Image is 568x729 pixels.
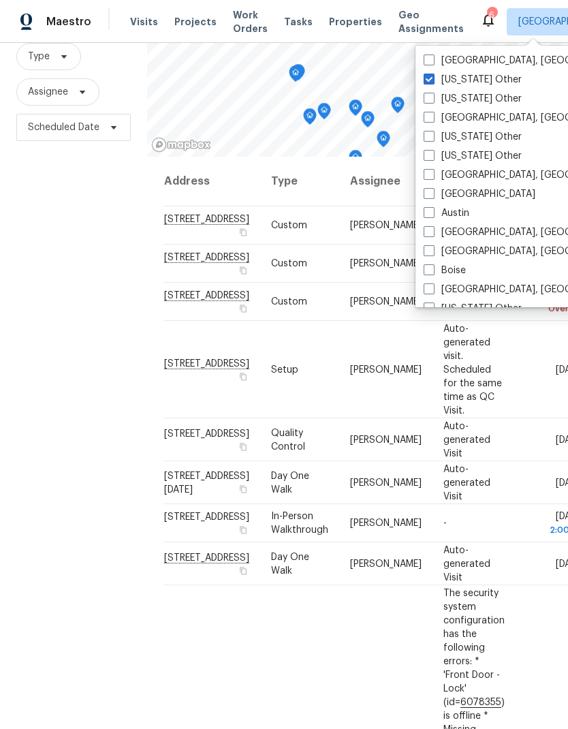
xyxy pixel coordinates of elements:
span: [PERSON_NAME] [350,478,422,487]
span: [PERSON_NAME] [350,518,422,528]
div: Map marker [391,97,405,118]
span: Custom [271,259,307,268]
button: Copy Address [237,264,249,277]
span: [PERSON_NAME] [350,364,422,374]
span: [STREET_ADDRESS][DATE] [164,471,249,494]
span: [PERSON_NAME] [350,435,422,444]
span: Setup [271,364,298,374]
span: Assignee [28,85,68,99]
span: Auto-generated Visit [443,464,490,501]
span: Maestro [46,15,91,29]
span: Projects [174,15,217,29]
a: Mapbox homepage [151,137,211,153]
span: Day One Walk [271,552,309,575]
th: Address [163,157,260,206]
div: Map marker [303,108,317,129]
span: Custom [271,221,307,230]
button: Copy Address [237,564,249,576]
div: Map marker [317,103,331,124]
label: [GEOGRAPHIC_DATA] [424,187,535,201]
label: Austin [424,206,469,220]
span: Type [28,50,50,63]
span: Work Orders [233,8,268,35]
label: [US_STATE] Other [424,130,522,144]
div: Map marker [291,64,305,85]
button: Copy Address [237,524,249,536]
label: [US_STATE] Other [424,302,522,315]
button: Copy Address [237,440,249,452]
span: Properties [329,15,382,29]
span: Auto-generated Visit [443,545,490,582]
span: Tasks [284,17,313,27]
label: Boise [424,264,466,277]
span: [STREET_ADDRESS] [164,512,249,522]
span: Quality Control [271,428,305,451]
div: Map marker [377,131,390,152]
div: Map marker [349,150,362,171]
div: Map marker [289,65,302,87]
span: - [443,518,447,528]
span: In-Person Walkthrough [271,512,328,535]
button: Copy Address [237,482,249,495]
label: [US_STATE] Other [424,73,522,87]
span: Day One Walk [271,471,309,494]
div: Map marker [349,99,362,121]
span: Visits [130,15,158,29]
label: [US_STATE] Other [424,149,522,163]
span: Auto-generated Visit [443,421,490,458]
th: Assignee [339,157,432,206]
span: Geo Assignments [398,8,464,35]
span: [STREET_ADDRESS] [164,429,249,438]
label: [US_STATE] Other [424,92,522,106]
span: [PERSON_NAME] [350,259,422,268]
span: [PERSON_NAME] [350,559,422,568]
div: 6 [487,8,496,22]
button: Copy Address [237,303,249,315]
span: [PERSON_NAME] [350,297,422,307]
span: Auto-generated visit. Scheduled for the same time as QC Visit. [443,324,502,415]
span: [PERSON_NAME] [350,221,422,230]
th: Type [260,157,339,206]
span: Scheduled Date [28,121,99,134]
button: Copy Address [237,370,249,382]
span: Custom [271,297,307,307]
button: Copy Address [237,226,249,238]
div: Map marker [361,111,375,132]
